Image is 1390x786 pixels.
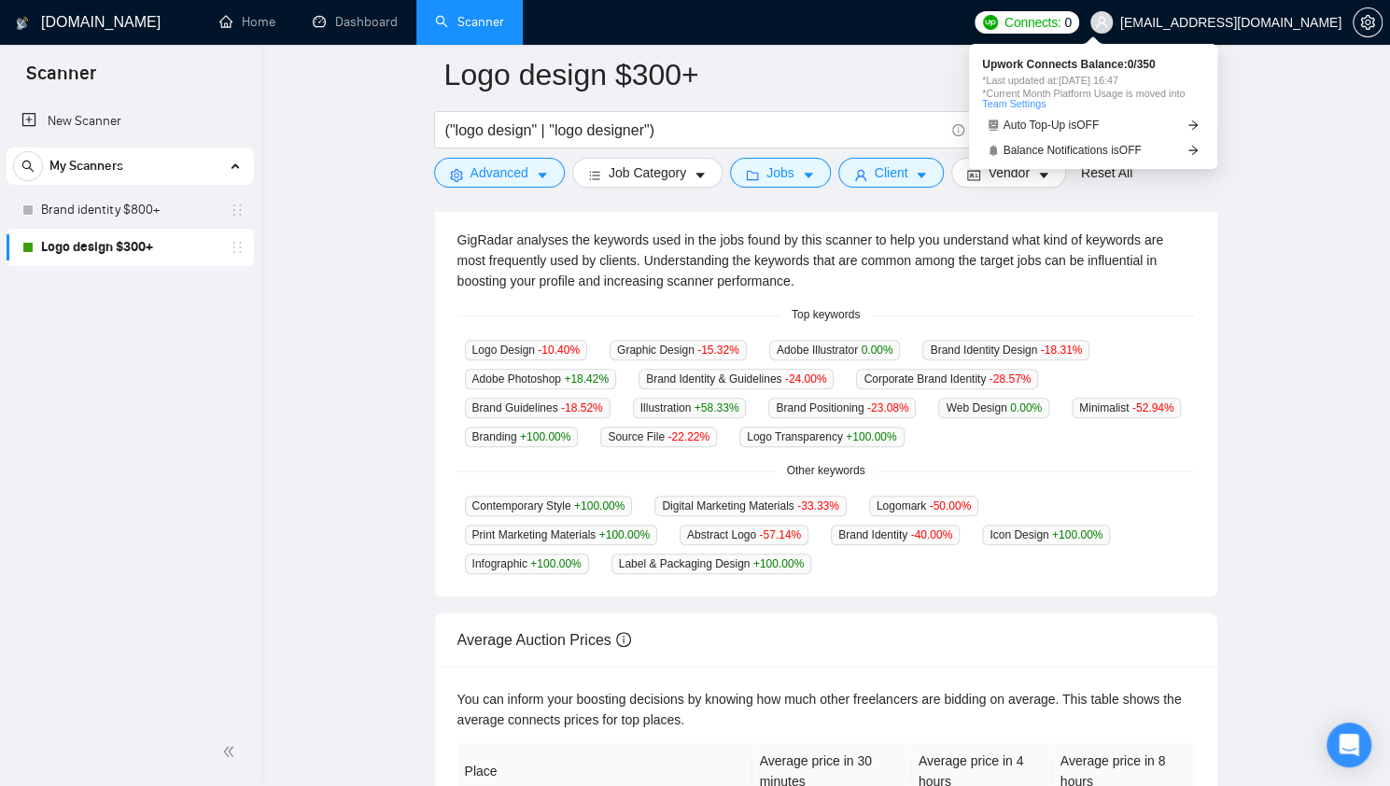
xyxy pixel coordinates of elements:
[938,398,1049,418] span: Web Design
[739,427,904,447] span: Logo Transparency
[444,51,1180,98] input: Scanner name...
[1354,15,1382,30] span: setting
[600,427,717,447] span: Source File
[951,158,1065,188] button: idcardVendorcaret-down
[982,115,1204,134] a: robotAuto Top-Up isOFFarrow-right
[520,430,570,443] span: +100.00 %
[13,151,43,181] button: search
[861,344,892,357] span: 0.00 %
[759,528,801,541] span: -57.14 %
[1132,401,1174,414] span: -52.94 %
[695,401,739,414] span: +58.33 %
[16,8,29,38] img: logo
[802,168,815,182] span: caret-down
[313,14,398,30] a: dashboardDashboard
[465,525,657,545] span: Print Marketing Materials
[915,168,928,182] span: caret-down
[769,340,901,360] span: Adobe Illustrator
[14,160,42,173] span: search
[831,525,960,545] span: Brand Identity
[457,230,1195,291] div: GigRadar analyses the keywords used in the jobs found by this scanner to help you understand what...
[465,369,616,389] span: Adobe Photoshop
[1037,168,1050,182] span: caret-down
[434,158,565,188] button: settingAdvancedcaret-down
[680,525,808,545] span: Abstract Logo
[7,147,254,266] li: My Scanners
[1004,12,1060,33] span: Connects:
[746,168,759,182] span: folder
[457,613,1195,667] div: Average Auction Prices
[1187,145,1199,156] span: arrow-right
[869,496,978,516] span: Logomark
[854,168,867,182] span: user
[780,306,871,324] span: Top keywords
[1010,401,1042,414] span: 0.00 %
[952,124,964,136] span: info-circle
[435,14,504,30] a: searchScanner
[457,689,1195,730] div: You can inform your boosting decisions by knowing how much other freelancers are bidding on avera...
[856,369,1038,389] span: Corporate Brand Identity
[465,554,589,574] span: Infographic
[574,499,625,512] span: +100.00 %
[982,59,1204,70] span: Upwork Connects Balance: 0 / 350
[982,98,1046,109] a: Team Settings
[838,158,945,188] button: userClientcaret-down
[867,401,909,414] span: -23.08 %
[910,528,952,541] span: -40.00 %
[21,103,239,140] a: New Scanner
[465,340,587,360] span: Logo Design
[222,742,241,761] span: double-left
[730,158,831,188] button: folderJobscaret-down
[450,168,463,182] span: setting
[41,191,218,229] a: Brand identity $800+
[465,398,611,418] span: Brand Guidelines
[990,372,1032,386] span: -28.57 %
[988,145,999,156] span: bell
[922,340,1089,360] span: Brand Identity Design
[982,89,1204,109] span: *Current Month Platform Usage is moved into
[1353,7,1383,37] button: setting
[610,340,747,360] span: Graphic Design
[1187,119,1199,131] span: arrow-right
[616,632,631,647] span: info-circle
[753,557,804,570] span: +100.00 %
[465,496,633,516] span: Contemporary Style
[1052,528,1102,541] span: +100.00 %
[929,499,971,512] span: -50.00 %
[230,240,245,255] span: holder
[1064,12,1072,33] span: 0
[982,525,1110,545] span: Icon Design
[7,103,254,140] li: New Scanner
[697,344,739,357] span: -15.32 %
[611,554,812,574] span: Label & Packaging Design
[41,229,218,266] a: Logo design $300+
[982,76,1204,86] span: *Last updated at: [DATE] 16:47
[1041,344,1083,357] span: -18.31 %
[49,147,123,185] span: My Scanners
[1353,15,1383,30] a: setting
[768,398,916,418] span: Brand Positioning
[1081,162,1132,183] a: Reset All
[639,369,834,389] span: Brand Identity & Guidelines
[599,528,650,541] span: +100.00 %
[983,15,998,30] img: upwork-logo.png
[775,462,876,480] span: Other keywords
[572,158,723,188] button: barsJob Categorycaret-down
[694,168,707,182] span: caret-down
[561,401,603,414] span: -18.52 %
[11,60,111,99] span: Scanner
[797,499,839,512] span: -33.33 %
[564,372,609,386] span: +18.42 %
[1004,119,1100,131] span: Auto Top-Up is OFF
[988,162,1029,183] span: Vendor
[982,140,1204,160] a: bellBalance Notifications isOFFarrow-right
[445,119,944,142] input: Search Freelance Jobs...
[1004,145,1142,156] span: Balance Notifications is OFF
[465,427,579,447] span: Branding
[1095,16,1108,29] span: user
[470,162,528,183] span: Advanced
[654,496,846,516] span: Digital Marketing Materials
[667,430,709,443] span: -22.22 %
[609,162,686,183] span: Job Category
[588,168,601,182] span: bars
